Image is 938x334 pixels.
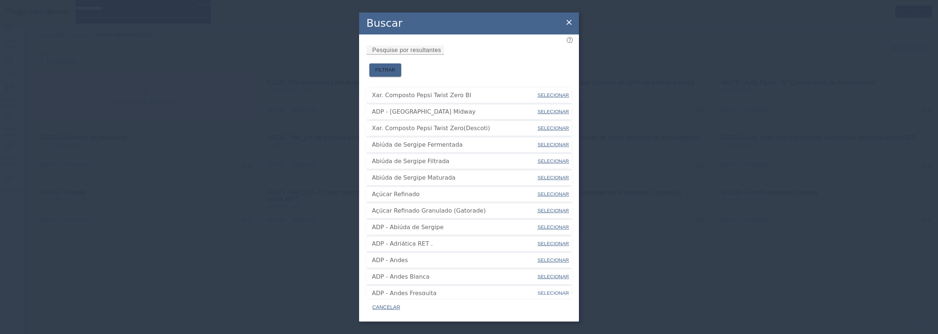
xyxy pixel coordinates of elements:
button: SELECIONAR [537,105,570,118]
span: SELECIONAR [538,224,569,230]
button: SELECIONAR [537,270,570,283]
button: SELECIONAR [537,171,570,184]
mat-label: Pesquise por resultantes [372,47,441,53]
button: SELECIONAR [537,254,570,267]
span: SELECIONAR [538,109,569,114]
span: ADP - Abiúda de Sergipe [372,223,537,232]
span: SELECIONAR [538,274,569,279]
span: ADP - Andes Blanca [372,272,537,281]
span: SELECIONAR [538,191,569,197]
span: SELECIONAR [538,175,569,180]
h2: Buscar [366,15,402,31]
button: SELECIONAR [537,188,570,201]
span: SELECIONAR [538,125,569,131]
span: SELECIONAR [538,92,569,98]
span: SELECIONAR [538,290,569,296]
button: SELECIONAR [537,122,570,135]
button: SELECIONAR [537,204,570,217]
span: ADP - Adriática RET . [372,239,537,248]
button: SELECIONAR [537,237,570,250]
button: CANCELAR [366,301,406,314]
span: Xar. Composto Pepsi Twist Zero BI [372,91,537,100]
span: Açúcar Refinado [372,190,537,199]
button: SELECIONAR [537,221,570,234]
span: CANCELAR [372,304,400,311]
span: ADP - Andes [372,256,537,265]
span: SELECIONAR [538,158,569,164]
span: Açúcar Refinado Granulado (Gatorade) [372,206,537,215]
button: SELECIONAR [537,138,570,151]
span: FILTRAR [375,66,395,74]
button: SELECIONAR [537,287,570,300]
span: Abiúda de Sergipe Filtrada [372,157,537,166]
span: Abiúda de Sergipe Fermentada [372,140,537,149]
span: SELECIONAR [538,241,569,246]
span: Xar. Composto Pepsi Twist Zero(Descoti) [372,124,537,133]
span: ADP - [GEOGRAPHIC_DATA] Midway [372,107,537,116]
span: Abiúda de Sergipe Maturada [372,173,537,182]
button: FILTRAR [369,63,401,77]
button: SELECIONAR [537,155,570,168]
span: SELECIONAR [538,208,569,213]
span: SELECIONAR [538,142,569,147]
span: SELECIONAR [538,257,569,263]
button: SELECIONAR [537,89,570,102]
span: ADP - Andes Fresquita [372,289,537,298]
